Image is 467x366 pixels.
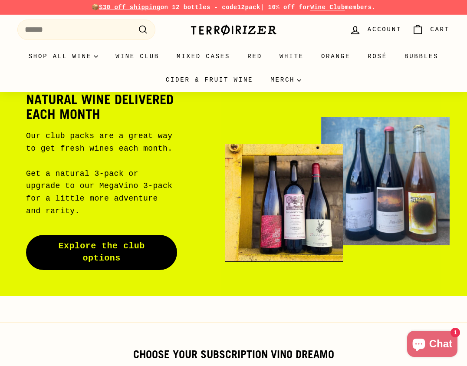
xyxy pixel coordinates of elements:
[26,235,177,270] a: Explore the club options
[107,45,168,68] a: Wine Club
[157,68,262,92] a: Cider & Fruit Wine
[20,45,107,68] summary: Shop all wine
[271,45,312,68] a: White
[310,4,345,11] a: Wine Club
[168,45,239,68] a: Mixed Cases
[17,3,450,12] p: 📦 on 12 bottles - code | 10% off for members.
[239,45,271,68] a: Red
[312,45,359,68] a: Orange
[26,92,177,121] h2: Natural wine delivered each month
[368,25,401,34] span: Account
[405,331,460,359] inbox-online-store-chat: Shopify online store chat
[344,17,407,43] a: Account
[17,349,450,361] h2: Choose your subscription vino dreamo
[26,130,177,218] p: Our club packs are a great way to get fresh wines each month. Get a natural 3-pack or upgrade to ...
[407,17,455,43] a: Cart
[396,45,447,68] a: Bubbles
[262,68,310,92] summary: Merch
[430,25,450,34] span: Cart
[99,4,161,11] span: $30 off shipping
[237,4,260,11] strong: 12pack
[359,45,396,68] a: Rosé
